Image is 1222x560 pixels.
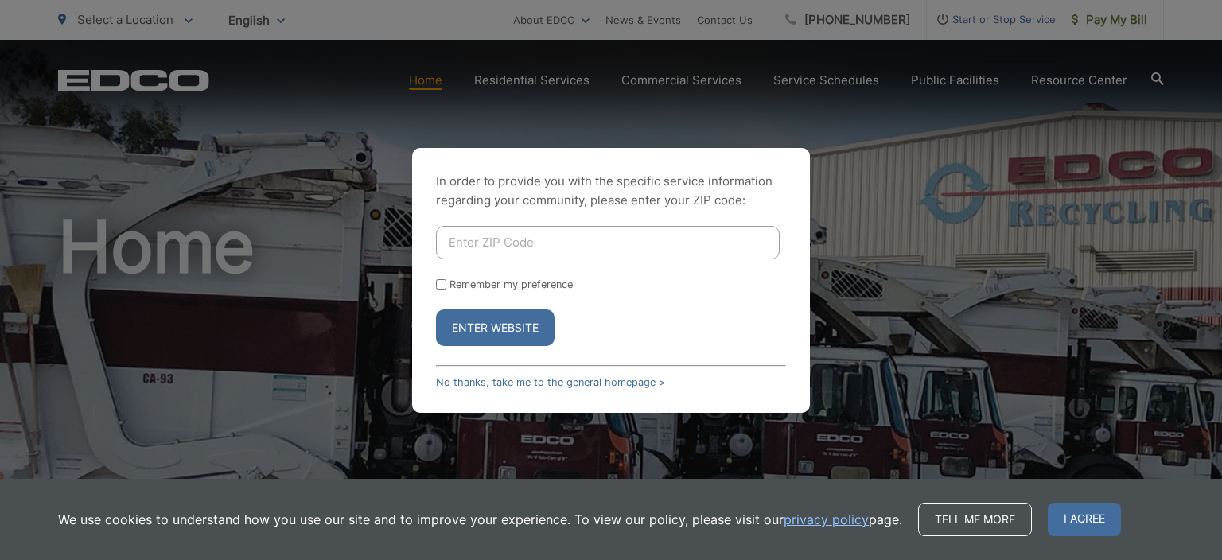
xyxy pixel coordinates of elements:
[436,226,780,259] input: Enter ZIP Code
[436,376,665,388] a: No thanks, take me to the general homepage >
[436,172,786,210] p: In order to provide you with the specific service information regarding your community, please en...
[784,510,869,529] a: privacy policy
[58,510,902,529] p: We use cookies to understand how you use our site and to improve your experience. To view our pol...
[918,503,1032,536] a: Tell me more
[1048,503,1121,536] span: I agree
[449,278,573,290] label: Remember my preference
[436,309,555,346] button: Enter Website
